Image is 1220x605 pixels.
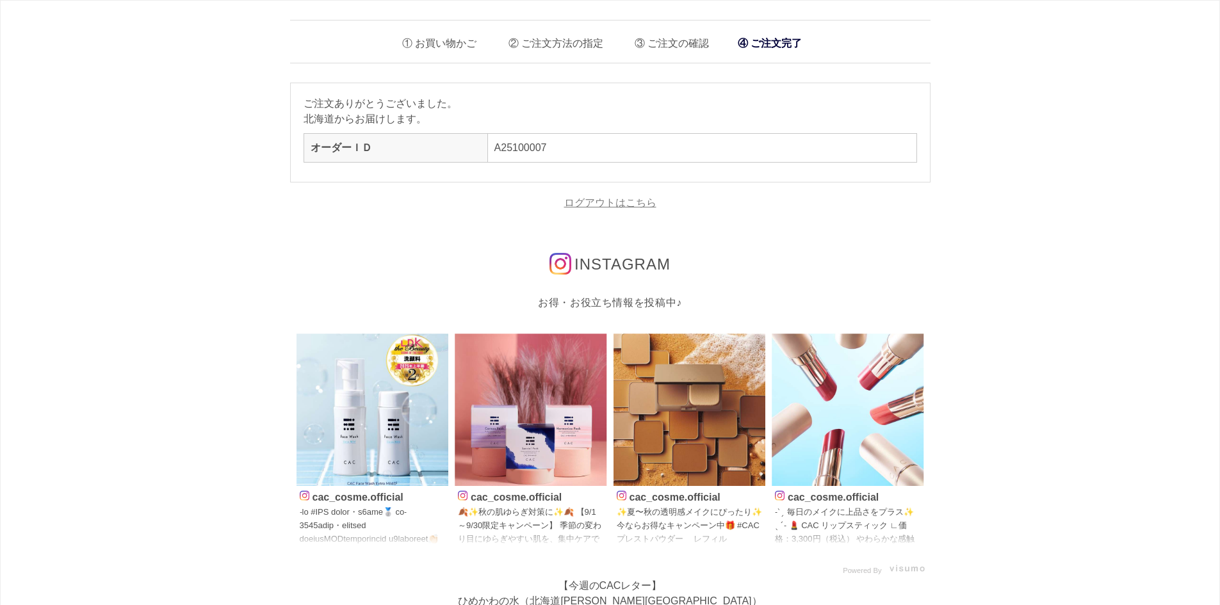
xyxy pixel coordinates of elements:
p: 🍂✨秋の肌ゆらぎ対策に✨🍂 【9/1～9/30限定キャンペーン】 季節の変わり目にゆらぎやすい肌を、集中ケアでうるおいチャージ！ 今だけフェイスパック 3箱セットが2箱分の価格 でご購入いただけ... [458,506,604,547]
p: cac_cosme.official [458,489,604,503]
th: オーダーＩＤ [304,134,487,163]
p: cac_cosme.official [775,489,921,503]
img: visumo [890,565,925,572]
img: Photo by cac_cosme.official [297,334,449,486]
span: Powered By [843,567,881,574]
span: お得・お役立ち情報を投稿中♪ [538,297,682,308]
p: ✨夏〜秋の透明感メイクにぴったり✨ 今ならお得なキャンペーン中🎁 #CACプレストパウダー レフィル（¥4,400） 毛穴カバー＆自然なキメ細かさ。仕上げに◎ #CACパウダーファンデーション ... [617,506,763,547]
a: A25100007 [494,142,547,153]
li: ご注文の確認 [625,27,709,53]
li: ご注文完了 [731,30,808,56]
p: ˗lo #IPS dolor・s6ame🥈 co˗ 3545adip・elitsed doeiusMODtemporincid u9laboreet👏🏻✨✨ 🫧DOL magnaaliq eni... [300,506,446,547]
li: ご注文方法の指定 [499,27,603,53]
img: Photo by cac_cosme.official [772,334,924,486]
p: cac_cosme.official [300,489,446,503]
p: cac_cosme.official [617,489,763,503]
p: ˗ˋˏ 毎日のメイクに上品さをプラス✨ ˎˊ˗ 💄 CAC リップスティック ∟価格：3,300円（税込） やわらかな感触でなめらかにフィット。 マスク移りが目立ちにくい処方もうれしいポイント。... [775,506,921,547]
img: Photo by cac_cosme.official [455,334,607,486]
li: お買い物かご [393,27,476,53]
span: INSTAGRAM [574,255,671,273]
img: インスタグラムのロゴ [549,253,571,275]
a: ログアウトはこちら [564,197,656,208]
img: Photo by cac_cosme.official [614,334,766,486]
p: ご注文ありがとうございました。 北海道からお届けします。 [304,96,917,127]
